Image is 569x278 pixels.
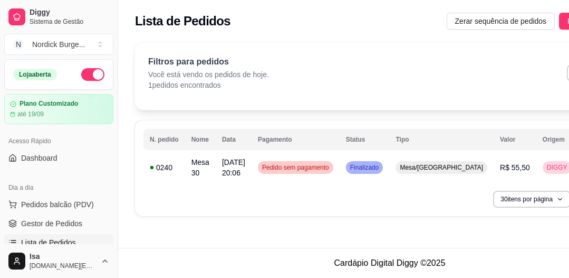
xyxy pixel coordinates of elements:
[17,110,44,118] article: até 19/09
[398,163,485,172] span: Mesa/[GEOGRAPHIC_DATA]
[21,218,82,229] span: Gestor de Pedidos
[260,163,331,172] span: Pedido sem pagamento
[340,129,390,150] th: Status
[500,163,530,172] span: R$ 55,50
[4,196,113,213] button: Pedidos balcão (PDV)
[135,13,230,30] h2: Lista de Pedidos
[150,162,179,173] div: 0240
[32,39,85,50] div: Nordick Burge ...
[21,153,57,163] span: Dashboard
[30,17,109,26] span: Sistema de Gestão
[252,129,340,150] th: Pagamento
[81,68,104,81] button: Alterar Status
[30,8,109,17] span: Diggy
[4,133,113,150] div: Acesso Rápido
[30,252,97,262] span: Isa
[20,100,78,108] article: Plano Customizado
[13,69,57,80] div: Loja aberta
[185,153,216,182] td: Mesa 30
[389,129,494,150] th: Tipo
[21,237,76,248] span: Lista de Pedidos
[494,129,536,150] th: Valor
[148,55,269,68] p: Filtros para pedidos
[4,248,113,274] button: Isa[DOMAIN_NAME][EMAIL_ADDRESS][DOMAIN_NAME]
[185,129,216,150] th: Nome
[4,234,113,251] a: Lista de Pedidos
[148,69,269,80] p: Você está vendo os pedidos de hoje.
[4,94,113,124] a: Plano Customizadoaté 19/09
[216,129,252,150] th: Data
[13,39,24,50] span: N
[4,215,113,232] a: Gestor de Pedidos
[4,179,113,196] div: Dia a dia
[30,262,97,270] span: [DOMAIN_NAME][EMAIL_ADDRESS][DOMAIN_NAME]
[348,163,381,172] span: Finalizado
[143,129,185,150] th: N. pedido
[4,4,113,30] a: DiggySistema de Gestão
[21,199,94,210] span: Pedidos balcão (PDV)
[447,13,555,30] button: Zerar sequência de pedidos
[4,34,113,55] button: Select a team
[222,158,245,177] span: [DATE] 20:06
[148,80,269,90] p: 1 pedidos encontrados
[455,15,547,27] span: Zerar sequência de pedidos
[4,150,113,166] a: Dashboard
